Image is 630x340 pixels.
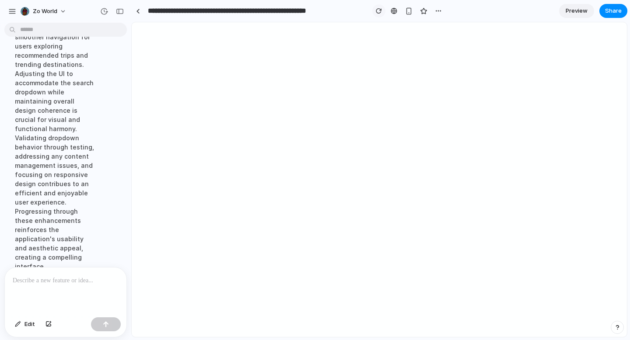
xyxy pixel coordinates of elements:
span: Edit [24,320,35,329]
button: Edit [10,317,39,331]
button: Zo World [17,4,71,18]
span: Preview [566,7,588,15]
span: Share [605,7,622,15]
span: Zo World [33,7,57,16]
button: Share [599,4,627,18]
a: Preview [559,4,594,18]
